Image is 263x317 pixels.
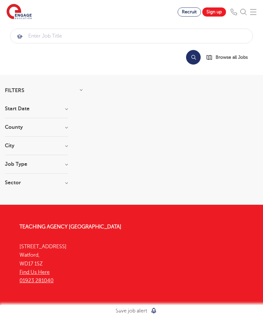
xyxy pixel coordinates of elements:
[250,9,257,15] img: Mobile Menu
[5,125,68,130] h3: County
[231,9,237,15] img: Phone
[10,29,253,43] input: Submit
[5,143,68,148] h3: City
[10,29,253,43] div: Submit
[19,224,121,230] a: Teaching Agency [GEOGRAPHIC_DATA]
[19,306,121,311] a: Teaching Agency [GEOGRAPHIC_DATA]
[202,7,226,17] a: Sign up
[178,7,201,17] a: Recruit
[240,9,247,15] img: Search
[5,106,68,111] h3: Start Date
[5,88,24,93] span: Filters
[5,180,68,185] h3: Sector
[19,269,50,275] a: Find Us Here
[19,242,244,285] p: [STREET_ADDRESS] Watford, WD17 1SZ
[206,54,253,61] a: Browse all Jobs
[19,278,54,284] a: 01923 281040
[182,9,197,14] span: Recruit
[216,54,248,61] span: Browse all Jobs
[5,162,68,167] h3: Job Type
[186,50,201,65] button: Search
[6,4,32,20] img: Engage Education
